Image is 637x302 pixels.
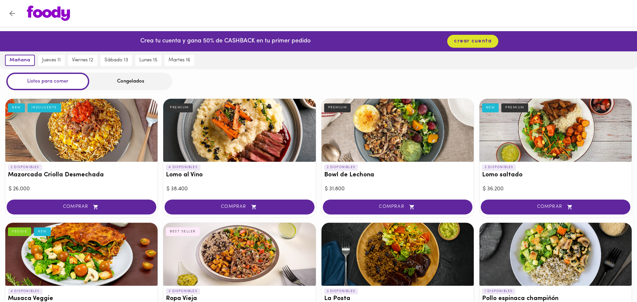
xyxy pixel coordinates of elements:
[482,103,499,112] div: NEW
[483,185,628,193] div: $ 36.200
[6,73,89,90] div: Listos para comer
[135,55,161,66] button: lunes 15
[72,57,93,63] span: viernes 12
[166,172,313,179] h3: Lomo al Vino
[5,55,35,66] button: mañana
[9,185,154,193] div: $ 26.000
[167,185,312,193] div: $ 38.400
[34,227,51,236] div: NEW
[321,223,474,286] div: La Posta
[479,99,632,162] div: Lomo saltado
[166,103,193,112] div: PREMIUM
[27,6,70,21] img: logo.png
[501,103,528,112] div: PREMIUM
[8,164,42,170] p: 2 DISPONIBLES
[8,172,155,179] h3: Mazorcada Criolla Desmechada
[28,103,61,112] div: INDULGENTE
[15,204,148,210] span: COMPRAR
[5,223,158,286] div: Musaca Veggie
[454,38,492,44] span: crear cuenta
[173,204,306,210] span: COMPRAR
[89,73,172,90] div: Congelados
[8,103,25,112] div: NEW
[38,55,65,66] button: jueves 11
[165,55,194,66] button: martes 16
[447,35,498,48] button: crear cuenta
[166,164,200,170] p: 4 DISPONIBLES
[324,164,358,170] p: 2 DISPONIBLES
[331,204,464,210] span: COMPRAR
[479,223,632,286] div: Pollo espinaca champiñón
[10,57,30,63] span: mañana
[323,200,472,214] button: COMPRAR
[68,55,97,66] button: viernes 12
[163,99,316,162] div: Lomo al Vino
[166,288,200,294] p: 3 DISPONIBLES
[169,57,190,63] span: martes 16
[101,55,132,66] button: sábado 13
[7,200,156,214] button: COMPRAR
[5,99,158,162] div: Mazorcada Criolla Desmechada
[42,57,61,63] span: jueves 11
[163,223,316,286] div: Ropa Vieja
[165,200,314,214] button: COMPRAR
[8,288,42,294] p: 4 DISPONIBLES
[105,57,128,63] span: sábado 13
[8,227,31,236] div: VEGGIE
[481,200,630,214] button: COMPRAR
[482,172,629,179] h3: Lomo saltado
[482,288,516,294] p: 1 DISPONIBLES
[325,185,470,193] div: $ 31.800
[324,103,351,112] div: PREMIUM
[4,5,20,22] button: Volver
[139,57,157,63] span: lunes 15
[166,227,200,236] div: BEST SELLER
[321,99,474,162] div: Bowl de Lechona
[482,164,516,170] p: 2 DISPONIBLES
[324,288,358,294] p: 3 DISPONIBLES
[140,37,311,46] p: Crea tu cuenta y gana 50% de CASHBACK en tu primer pedido
[324,172,471,179] h3: Bowl de Lechona
[489,204,622,210] span: COMPRAR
